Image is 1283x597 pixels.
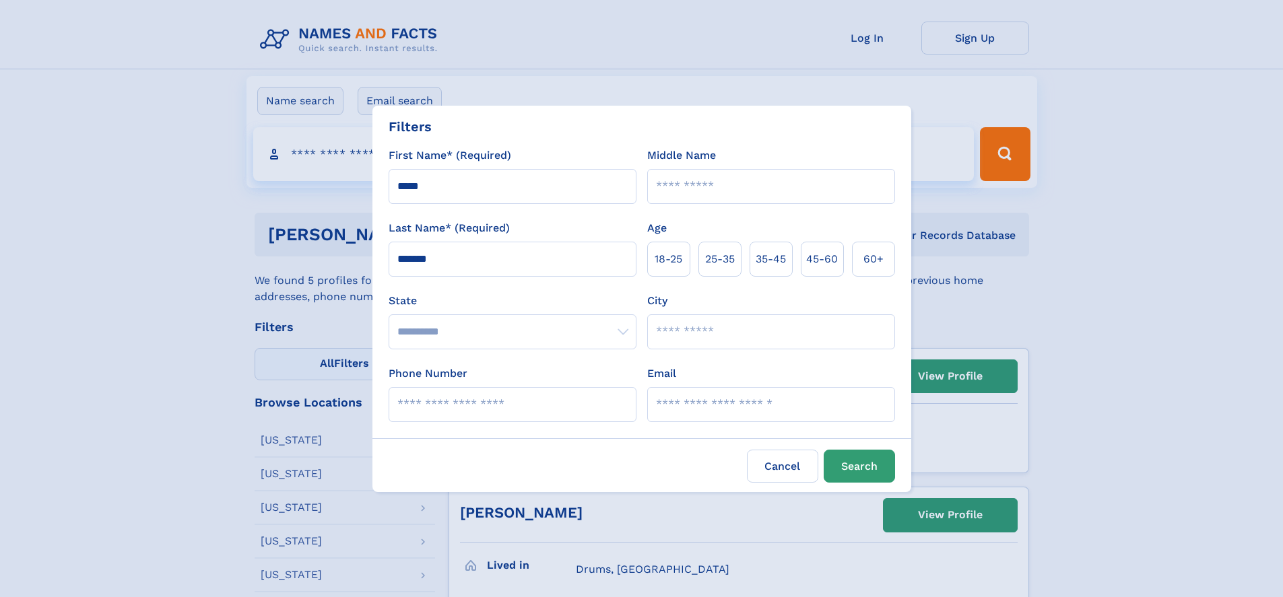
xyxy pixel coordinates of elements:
label: Age [647,220,667,236]
label: First Name* (Required) [389,147,511,164]
label: Last Name* (Required) [389,220,510,236]
span: 18‑25 [655,251,682,267]
div: Filters [389,116,432,137]
label: Email [647,365,676,382]
label: Cancel [747,450,818,483]
span: 60+ [863,251,884,267]
span: 25‑35 [705,251,735,267]
label: City [647,293,667,309]
button: Search [824,450,895,483]
label: State [389,293,636,309]
span: 35‑45 [756,251,786,267]
span: 45‑60 [806,251,838,267]
label: Phone Number [389,365,467,382]
label: Middle Name [647,147,716,164]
